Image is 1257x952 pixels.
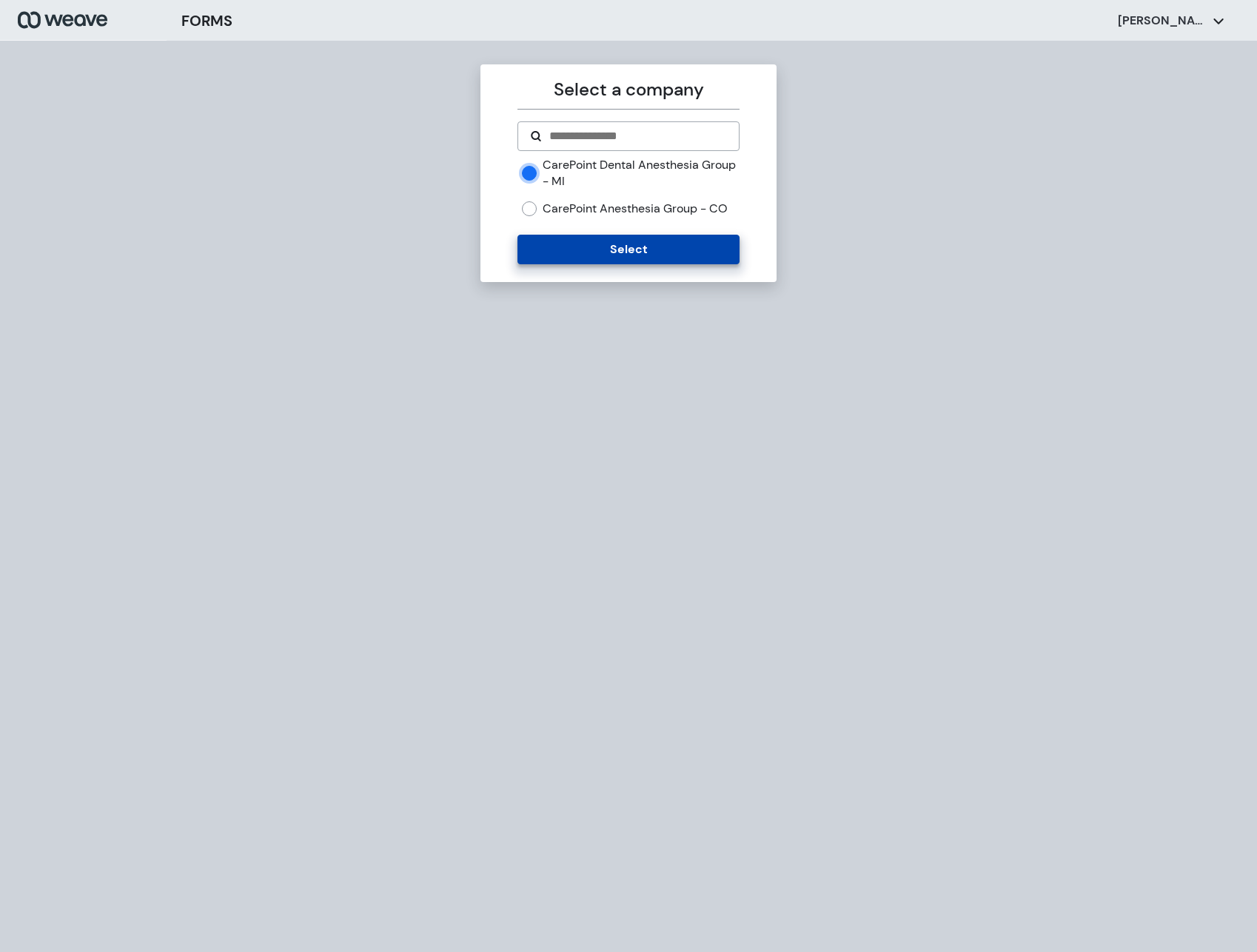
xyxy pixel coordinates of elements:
[543,157,739,189] label: CarePoint Dental Anesthesia Group - MI
[548,127,726,145] input: Search
[517,235,739,264] button: Select
[517,76,739,103] p: Select a company
[181,10,232,32] h3: FORMS
[1118,13,1207,29] p: [PERSON_NAME]
[543,201,728,217] label: CarePoint Anesthesia Group - CO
